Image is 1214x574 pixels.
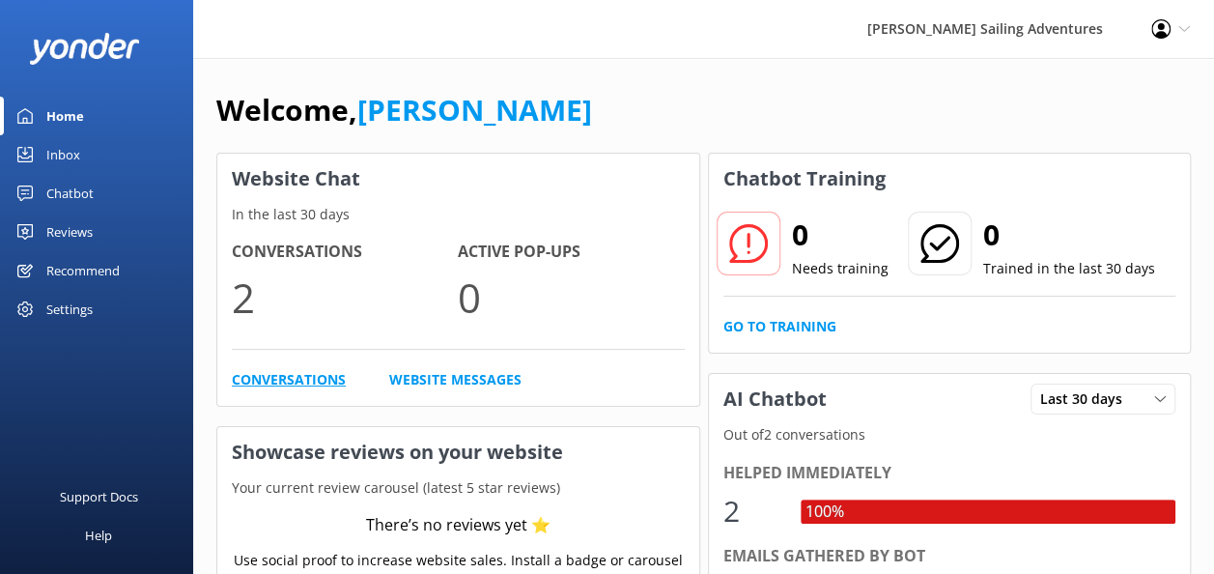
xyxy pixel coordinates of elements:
[723,316,836,337] a: Go to Training
[46,290,93,329] div: Settings
[357,90,592,129] a: [PERSON_NAME]
[217,204,699,225] p: In the last 30 days
[723,461,1176,486] div: Helped immediately
[46,97,84,135] div: Home
[29,33,140,65] img: yonder-white-logo.png
[232,369,346,390] a: Conversations
[723,488,781,534] div: 2
[801,500,849,525] div: 100%
[85,516,112,555] div: Help
[232,265,458,330] p: 2
[983,258,1155,279] p: Trained in the last 30 days
[217,477,699,499] p: Your current review carousel (latest 5 star reviews)
[1040,388,1134,410] span: Last 30 days
[983,212,1155,258] h2: 0
[366,513,551,538] div: There’s no reviews yet ⭐
[723,544,1176,569] div: Emails gathered by bot
[60,477,138,516] div: Support Docs
[217,427,699,477] h3: Showcase reviews on your website
[792,258,889,279] p: Needs training
[217,154,699,204] h3: Website Chat
[232,240,458,265] h4: Conversations
[389,369,522,390] a: Website Messages
[458,240,684,265] h4: Active Pop-ups
[46,174,94,213] div: Chatbot
[216,87,592,133] h1: Welcome,
[792,212,889,258] h2: 0
[46,213,93,251] div: Reviews
[46,135,80,174] div: Inbox
[458,265,684,330] p: 0
[46,251,120,290] div: Recommend
[709,374,841,424] h3: AI Chatbot
[709,424,1191,445] p: Out of 2 conversations
[709,154,900,204] h3: Chatbot Training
